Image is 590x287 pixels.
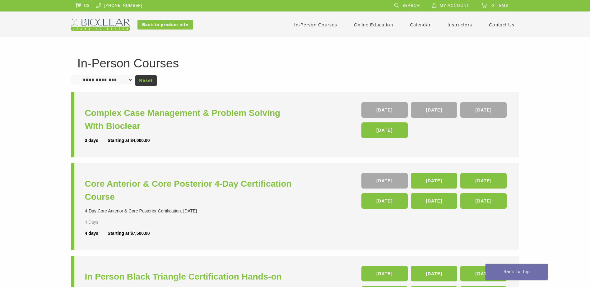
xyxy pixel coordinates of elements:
img: Bioclear [71,19,130,31]
a: [DATE] [460,173,507,189]
a: [DATE] [411,102,457,118]
a: [DATE] [411,266,457,281]
a: [DATE] [361,266,408,281]
a: [DATE] [460,193,507,209]
div: Starting at $4,000.00 [108,137,150,144]
a: [DATE] [460,102,507,118]
a: Online Education [354,22,393,28]
a: Contact Us [489,22,514,28]
div: 3 days [85,137,108,144]
a: Reset [135,75,157,86]
span: 0 items [491,3,508,8]
a: [DATE] [361,102,408,118]
div: 4-Day Core Anterior & Core Posterior Certification. [DATE] [85,208,297,214]
a: Instructors [448,22,472,28]
a: [DATE] [361,193,408,209]
a: [DATE] [411,173,457,189]
a: Back to product site [137,20,193,30]
a: [DATE] [411,193,457,209]
div: , , , [361,102,509,141]
a: In-Person Courses [294,22,337,28]
a: [DATE] [460,266,507,281]
div: 4 days [85,230,108,237]
div: , , , , , [361,173,509,212]
a: Calendar [410,22,431,28]
a: Back To Top [485,264,548,280]
span: Search [402,3,420,8]
span: My Account [440,3,469,8]
a: Complex Case Management & Problem Solving With Bioclear [85,107,297,133]
a: [DATE] [361,173,408,189]
h1: In-Person Courses [77,57,513,69]
a: [DATE] [361,122,408,138]
a: Core Anterior & Core Posterior 4-Day Certification Course [85,177,297,203]
div: 4 Days [85,219,117,225]
div: Starting at $7,500.00 [108,230,150,237]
